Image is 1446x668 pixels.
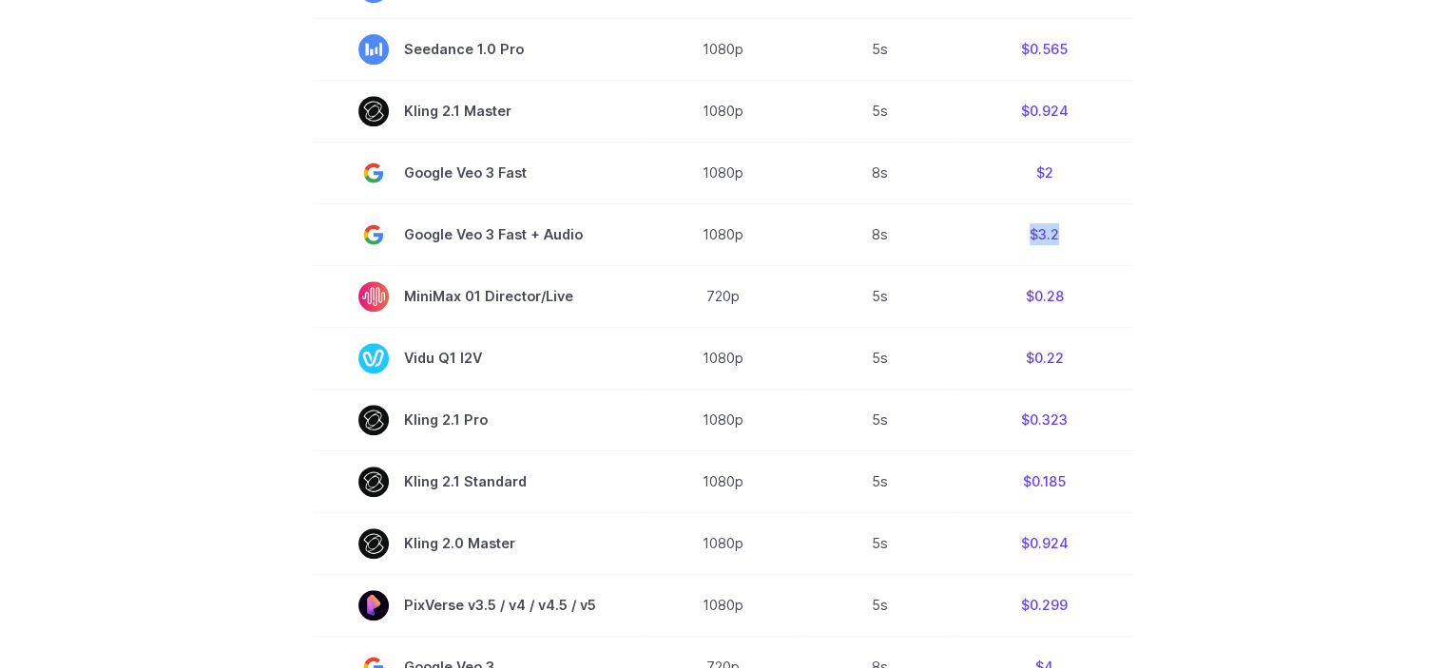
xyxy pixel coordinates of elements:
td: $3.2 [955,203,1134,265]
td: 5s [805,389,955,450]
span: Vidu Q1 I2V [358,343,596,373]
td: 1080p [642,80,805,142]
td: 8s [805,203,955,265]
td: $0.299 [955,574,1134,636]
td: 5s [805,80,955,142]
td: 5s [805,574,955,636]
td: $0.924 [955,80,1134,142]
span: Kling 2.0 Master [358,528,596,559]
td: 1080p [642,327,805,389]
span: Kling 2.1 Pro [358,405,596,435]
td: 1080p [642,18,805,80]
td: 5s [805,265,955,327]
td: $0.565 [955,18,1134,80]
span: Seedance 1.0 Pro [358,34,596,65]
td: $0.323 [955,389,1134,450]
td: 5s [805,512,955,574]
td: 5s [805,18,955,80]
span: MiniMax 01 Director/Live [358,281,596,312]
td: 1080p [642,142,805,203]
td: $0.185 [955,450,1134,512]
td: 720p [642,265,805,327]
td: 5s [805,450,955,512]
td: 1080p [642,574,805,636]
td: 8s [805,142,955,203]
td: 1080p [642,450,805,512]
td: 1080p [642,389,805,450]
td: $0.924 [955,512,1134,574]
span: Google Veo 3 Fast [358,158,596,188]
span: Google Veo 3 Fast + Audio [358,219,596,250]
td: 1080p [642,203,805,265]
td: 5s [805,327,955,389]
span: Kling 2.1 Standard [358,467,596,497]
span: PixVerse v3.5 / v4 / v4.5 / v5 [358,590,596,620]
span: Kling 2.1 Master [358,96,596,126]
td: $0.28 [955,265,1134,327]
td: 1080p [642,512,805,574]
td: $0.22 [955,327,1134,389]
td: $2 [955,142,1134,203]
